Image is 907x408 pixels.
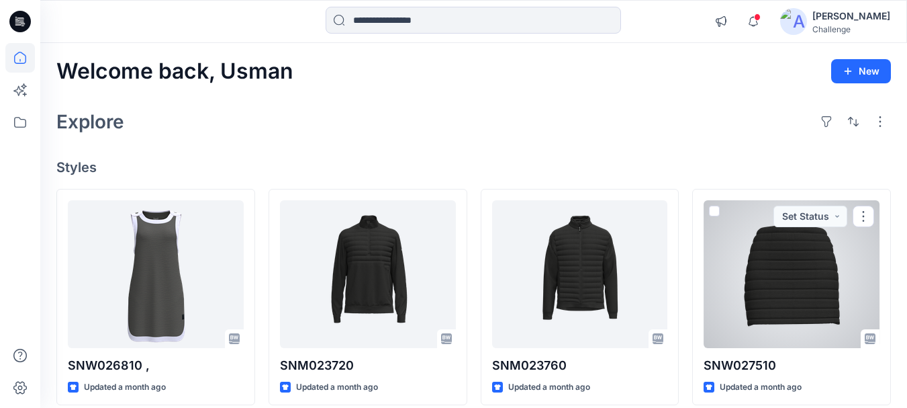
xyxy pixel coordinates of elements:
p: Updated a month ago [508,380,590,395]
div: Challenge [812,24,890,34]
h2: Explore [56,111,124,132]
img: avatar [780,8,807,35]
a: SNM023760 [492,200,668,348]
p: Updated a month ago [720,380,802,395]
p: SNW026810 , [68,356,244,375]
h2: Welcome back, Usman [56,59,293,84]
h4: Styles [56,159,891,175]
p: SNW027510 [704,356,879,375]
button: New [831,59,891,83]
p: SNM023720 [280,356,456,375]
p: Updated a month ago [84,380,166,395]
p: SNM023760 [492,356,668,375]
a: SNM023720 [280,200,456,348]
a: SNW027510 [704,200,879,348]
p: Updated a month ago [296,380,378,395]
a: SNW026810 , [68,200,244,348]
div: [PERSON_NAME] [812,8,890,24]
